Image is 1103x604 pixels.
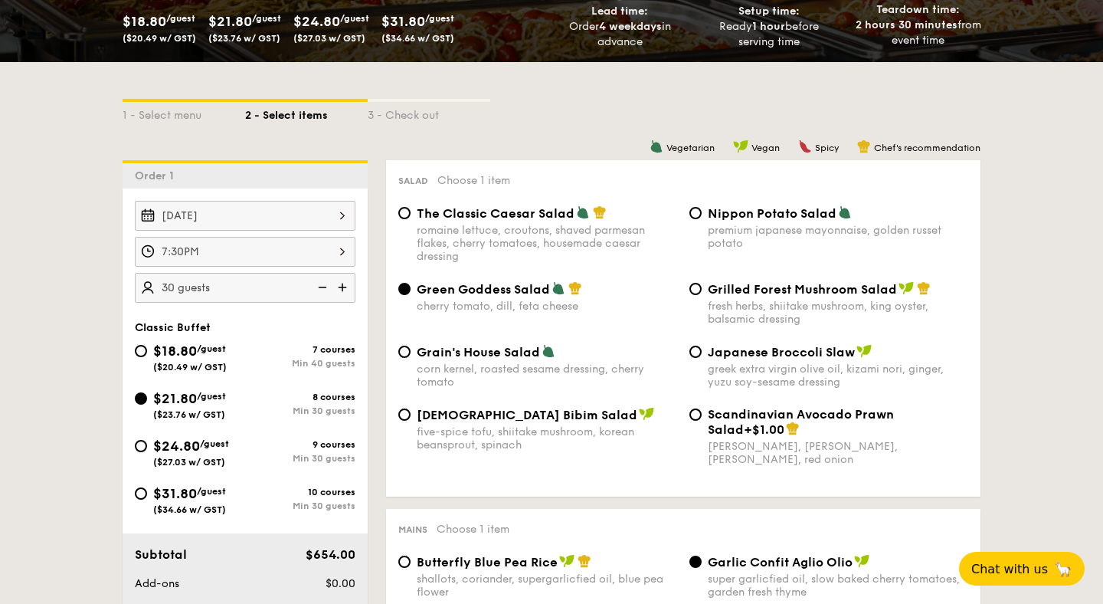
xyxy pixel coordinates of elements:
[689,207,702,219] input: Nippon Potato Saladpremium japanese mayonnaise, golden russet potato
[551,19,689,50] div: Order in advance
[751,143,780,153] span: Vegan
[123,13,166,30] span: $18.80
[437,523,509,536] span: Choose 1 item
[417,345,540,359] span: Grain's House Salad
[744,422,784,437] span: +$1.00
[153,362,227,373] span: ($20.49 w/ GST)
[245,453,355,464] div: Min 30 guests
[599,20,662,33] strong: 4 weekdays
[708,440,968,466] div: [PERSON_NAME], [PERSON_NAME], [PERSON_NAME], red onion
[708,555,853,570] span: Garlic Confit Aglio Olio
[135,321,211,334] span: Classic Buffet
[326,577,355,590] span: $0.00
[208,13,252,30] span: $21.80
[578,554,591,568] img: icon-chef-hat.a58ddaea.svg
[417,224,677,263] div: romaine lettuce, croutons, shaved parmesan flakes, cherry tomatoes, housemade caesar dressing
[398,556,411,568] input: Butterfly Blue Pea Riceshallots, coriander, supergarlicfied oil, blue pea flower
[135,440,147,452] input: $24.80/guest($27.03 w/ GST)9 coursesMin 30 guests
[197,486,226,497] span: /guest
[245,358,355,369] div: Min 40 guests
[245,439,355,450] div: 9 courses
[786,422,800,435] img: icon-chef-hat.a58ddaea.svg
[245,501,355,511] div: Min 30 guests
[332,273,355,302] img: icon-add.58712e84.svg
[153,343,197,359] span: $18.80
[398,207,411,219] input: The Classic Caesar Saladromaine lettuce, croutons, shaved parmesan flakes, cherry tomatoes, house...
[252,13,281,24] span: /guest
[417,408,637,422] span: [DEMOGRAPHIC_DATA] Bibim Salad
[849,18,987,48] div: from event time
[666,143,715,153] span: Vegetarian
[752,20,785,33] strong: 1 hour
[135,547,187,562] span: Subtotal
[417,300,677,313] div: cherry tomato, dill, feta cheese
[971,562,1048,576] span: Chat with us
[708,300,968,326] div: fresh herbs, shiitake mushroom, king oyster, balsamic dressing
[398,524,427,535] span: Mains
[208,33,280,44] span: ($23.76 w/ GST)
[153,457,225,468] span: ($27.03 w/ GST)
[425,13,454,24] span: /guest
[417,573,677,599] div: shallots, coriander, supergarlicfied oil, blue pea flower
[417,206,574,221] span: The Classic Caesar Salad
[417,425,677,451] div: five-spice tofu, shiitake mushroom, korean beansprout, spinach
[309,273,332,302] img: icon-reduce.1d2dbef1.svg
[398,283,411,295] input: Green Goddess Saladcherry tomato, dill, feta cheese
[123,102,245,123] div: 1 - Select menu
[340,13,369,24] span: /guest
[689,556,702,568] input: Garlic Confit Aglio Oliosuper garlicfied oil, slow baked cherry tomatoes, garden fresh thyme
[153,409,225,420] span: ($23.76 w/ GST)
[135,487,147,500] input: $31.80/guest($34.66 w/ GST)10 coursesMin 30 guests
[153,438,200,455] span: $24.80
[708,224,968,250] div: premium japanese mayonnaise, golden russet potato
[689,409,702,421] input: Scandinavian Avocado Prawn Salad+$1.00[PERSON_NAME], [PERSON_NAME], [PERSON_NAME], red onion
[568,281,582,295] img: icon-chef-hat.a58ddaea.svg
[857,140,871,153] img: icon-chef-hat.a58ddaea.svg
[689,346,702,358] input: Japanese Broccoli Slawgreek extra virgin olive oil, kizami nori, ginger, yuzu soy-sesame dressing
[639,407,654,421] img: icon-vegan.f8ff3823.svg
[398,346,411,358] input: Grain's House Saladcorn kernel, roasted sesame dressing, cherry tomato
[689,283,702,295] input: Grilled Forest Mushroom Saladfresh herbs, shiitake mushroom, king oyster, balsamic dressing
[197,343,226,354] span: /guest
[854,554,869,568] img: icon-vegan.f8ff3823.svg
[876,3,960,16] span: Teardown time:
[815,143,839,153] span: Spicy
[368,102,490,123] div: 3 - Check out
[417,555,558,570] span: Butterfly Blue Pea Rice
[650,140,663,153] img: icon-vegetarian.fe4039eb.svg
[398,176,428,186] span: Salad
[166,13,195,24] span: /guest
[245,102,368,123] div: 2 - Select items
[798,140,812,153] img: icon-spicy.37a8142b.svg
[123,33,196,44] span: ($20.49 w/ GST)
[701,19,838,50] div: Ready before serving time
[135,237,355,267] input: Event time
[153,390,197,407] span: $21.80
[708,407,894,437] span: Scandinavian Avocado Prawn Salad
[551,281,565,295] img: icon-vegetarian.fe4039eb.svg
[542,344,555,358] img: icon-vegetarian.fe4039eb.svg
[898,281,914,295] img: icon-vegan.f8ff3823.svg
[135,201,355,231] input: Event date
[708,206,836,221] span: Nippon Potato Salad
[293,13,340,30] span: $24.80
[381,13,425,30] span: $31.80
[708,573,968,599] div: super garlicfied oil, slow baked cherry tomatoes, garden fresh thyme
[293,33,365,44] span: ($27.03 w/ GST)
[381,33,454,44] span: ($34.66 w/ GST)
[417,363,677,389] div: corn kernel, roasted sesame dressing, cherry tomato
[437,174,510,187] span: Choose 1 item
[1054,560,1072,578] span: 🦙
[135,273,355,303] input: Number of guests
[856,344,872,358] img: icon-vegan.f8ff3823.svg
[306,547,355,562] span: $654.00
[153,485,197,502] span: $31.80
[245,344,355,355] div: 7 courses
[200,438,229,449] span: /guest
[874,143,980,153] span: Chef's recommendation
[591,5,648,18] span: Lead time:
[593,205,607,219] img: icon-chef-hat.a58ddaea.svg
[135,345,147,357] input: $18.80/guest($20.49 w/ GST)7 coursesMin 40 guests
[733,140,748,153] img: icon-vegan.f8ff3823.svg
[135,392,147,405] input: $21.80/guest($23.76 w/ GST)8 coursesMin 30 guests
